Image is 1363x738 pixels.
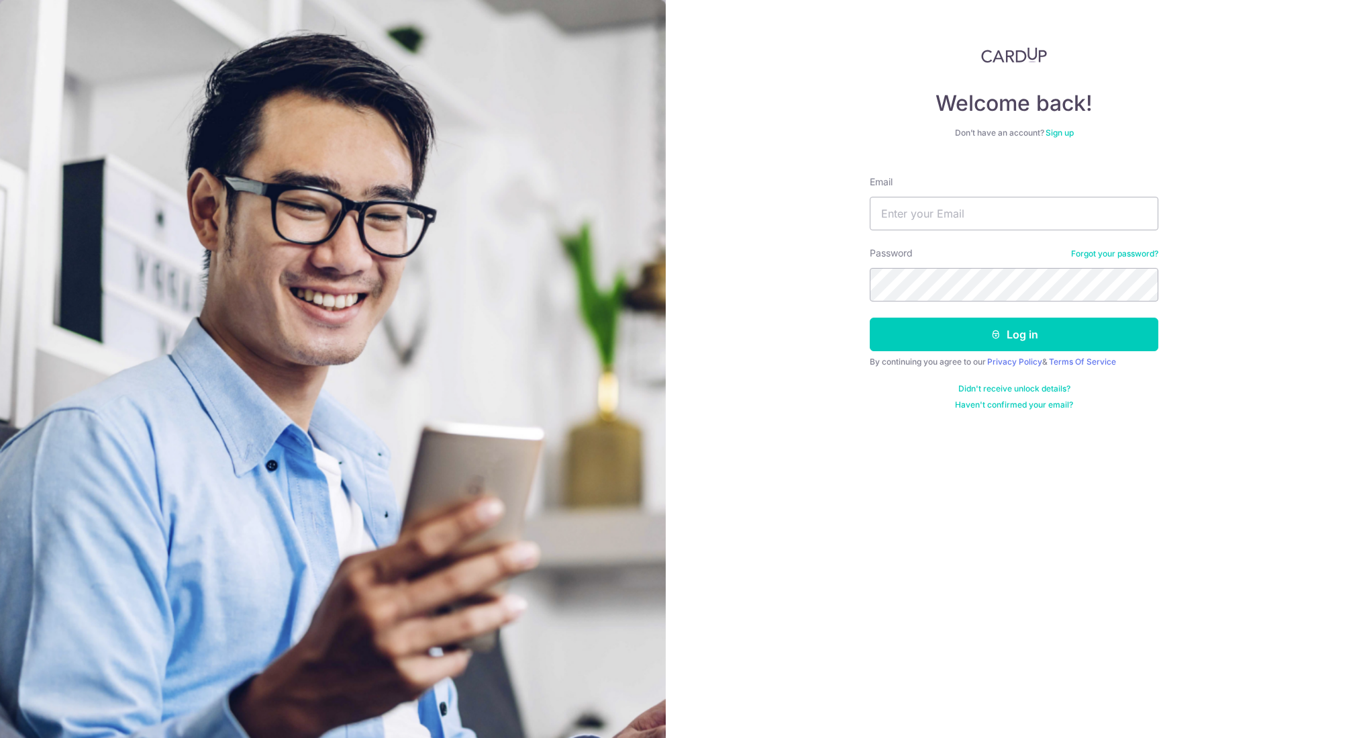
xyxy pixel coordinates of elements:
[955,400,1073,410] a: Haven't confirmed your email?
[870,246,913,260] label: Password
[870,128,1158,138] div: Don’t have an account?
[870,90,1158,117] h4: Welcome back!
[1046,128,1074,138] a: Sign up
[1071,248,1158,259] a: Forgot your password?
[1049,357,1116,367] a: Terms Of Service
[987,357,1042,367] a: Privacy Policy
[870,357,1158,367] div: By continuing you agree to our &
[870,197,1158,230] input: Enter your Email
[870,175,893,189] label: Email
[981,47,1047,63] img: CardUp Logo
[870,318,1158,351] button: Log in
[958,383,1070,394] a: Didn't receive unlock details?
